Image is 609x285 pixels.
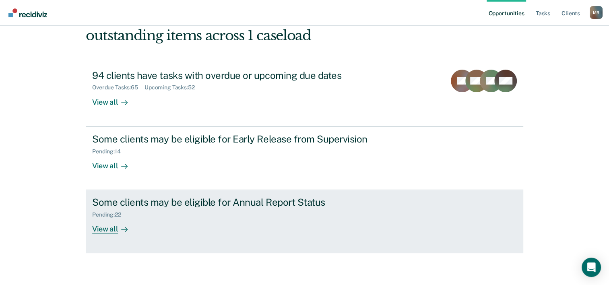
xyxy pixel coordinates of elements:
[92,211,128,218] div: Pending : 22
[92,70,375,81] div: 94 clients have tasks with overdue or upcoming due dates
[92,196,375,208] div: Some clients may be eligible for Annual Report Status
[92,155,137,170] div: View all
[582,258,601,277] div: Open Intercom Messenger
[92,218,137,234] div: View all
[590,6,603,19] div: M B
[86,126,523,190] a: Some clients may be eligible for Early Release from SupervisionPending:14View all
[86,11,436,44] div: Hi, [PERSON_NAME]. We’ve found some outstanding items across 1 caseload
[92,84,145,91] div: Overdue Tasks : 65
[92,91,137,107] div: View all
[86,190,523,253] a: Some clients may be eligible for Annual Report StatusPending:22View all
[145,84,201,91] div: Upcoming Tasks : 52
[8,8,47,17] img: Recidiviz
[92,148,127,155] div: Pending : 14
[92,133,375,145] div: Some clients may be eligible for Early Release from Supervision
[86,63,523,126] a: 94 clients have tasks with overdue or upcoming due datesOverdue Tasks:65Upcoming Tasks:52View all
[590,6,603,19] button: Profile dropdown button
